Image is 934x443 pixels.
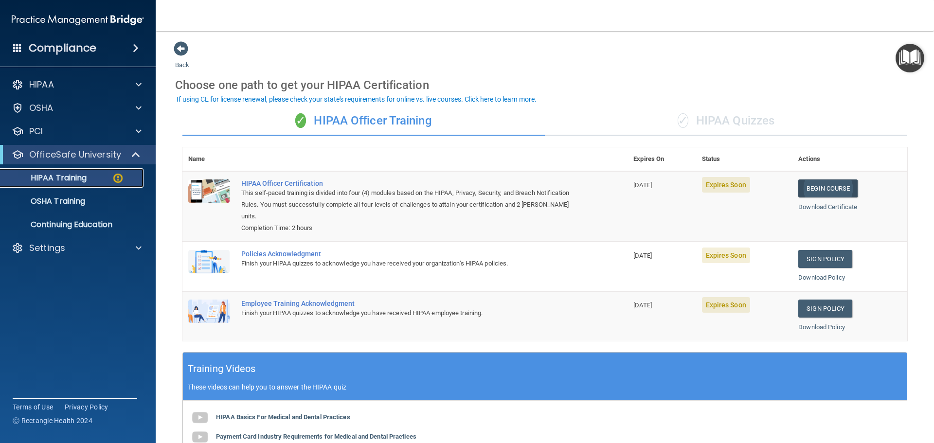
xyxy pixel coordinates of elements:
p: These videos can help you to answer the HIPAA quiz [188,383,902,391]
span: Ⓒ Rectangle Health 2024 [13,416,92,425]
th: Expires On [628,147,696,171]
span: ✓ [295,113,306,128]
p: HIPAA Training [6,173,87,183]
h4: Compliance [29,41,96,55]
h5: Training Videos [188,360,256,377]
div: If using CE for license renewal, please check your state's requirements for online vs. live cours... [177,96,537,103]
p: OSHA Training [6,196,85,206]
div: Finish your HIPAA quizzes to acknowledge you have received your organization’s HIPAA policies. [241,258,579,269]
b: HIPAA Basics For Medical and Dental Practices [216,413,350,421]
p: HIPAA [29,79,54,90]
span: [DATE] [633,181,652,189]
div: HIPAA Quizzes [545,106,907,136]
a: Download Policy [798,323,845,331]
p: OfficeSafe University [29,149,121,160]
div: Choose one path to get your HIPAA Certification [175,71,915,99]
span: Expires Soon [702,297,750,313]
th: Status [696,147,793,171]
img: warning-circle.0cc9ac19.png [112,172,124,184]
b: Payment Card Industry Requirements for Medical and Dental Practices [216,433,416,440]
div: Employee Training Acknowledgment [241,300,579,307]
div: Policies Acknowledgment [241,250,579,258]
a: Back [175,50,189,69]
a: Sign Policy [798,250,852,268]
span: [DATE] [633,252,652,259]
a: Download Policy [798,274,845,281]
div: Finish your HIPAA quizzes to acknowledge you have received HIPAA employee training. [241,307,579,319]
div: HIPAA Officer Training [182,106,545,136]
a: PCI [12,125,142,137]
a: Download Certificate [798,203,857,211]
p: Continuing Education [6,220,139,230]
img: PMB logo [12,10,144,30]
a: Settings [12,242,142,254]
a: Terms of Use [13,402,53,412]
p: Settings [29,242,65,254]
a: Sign Policy [798,300,852,318]
a: OfficeSafe University [12,149,141,160]
div: Completion Time: 2 hours [241,222,579,234]
a: Begin Course [798,179,858,197]
p: OSHA [29,102,54,114]
button: If using CE for license renewal, please check your state's requirements for online vs. live cours... [175,94,538,104]
div: This self-paced training is divided into four (4) modules based on the HIPAA, Privacy, Security, ... [241,187,579,222]
span: ✓ [678,113,688,128]
a: OSHA [12,102,142,114]
a: HIPAA [12,79,142,90]
img: gray_youtube_icon.38fcd6cc.png [190,408,210,427]
button: Open Resource Center [896,44,924,72]
th: Actions [792,147,907,171]
span: Expires Soon [702,177,750,193]
a: HIPAA Officer Certification [241,179,579,187]
th: Name [182,147,235,171]
p: PCI [29,125,43,137]
span: Expires Soon [702,248,750,263]
a: Privacy Policy [65,402,108,412]
span: [DATE] [633,301,652,309]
